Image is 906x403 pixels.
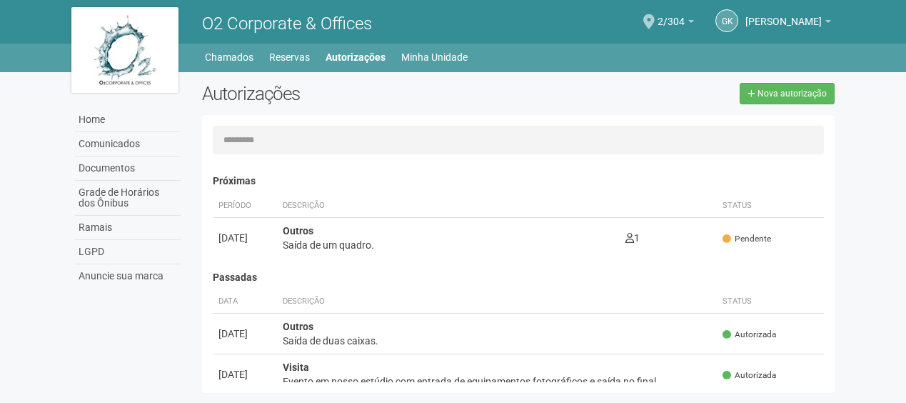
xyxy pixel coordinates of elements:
a: Documentos [75,156,181,181]
a: Anuncie sua marca [75,264,181,288]
a: [PERSON_NAME] [745,18,831,29]
th: Descrição [277,194,620,218]
th: Data [213,290,277,314]
span: 1 [625,232,640,244]
div: [DATE] [218,327,271,341]
a: LGPD [75,240,181,264]
img: logo.jpg [71,7,178,93]
th: Status [717,290,824,314]
div: Saída de um quadro. [283,238,614,252]
h4: Passadas [213,272,825,283]
th: Descrição [277,290,718,314]
a: Minha Unidade [401,47,468,67]
a: Home [75,108,181,132]
strong: Visita [283,362,309,373]
a: Reservas [269,47,310,67]
span: Pendente [723,233,771,245]
span: Autorizada [723,329,776,341]
div: Saída de duas caixas. [283,334,712,348]
span: Autorizada [723,369,776,382]
div: Evento em nosso estúdio com entrada de equipamentos fotográficos e saída no final. [283,374,712,389]
th: Período [213,194,277,218]
span: 2/304 [658,2,685,27]
span: Nova autorização [757,89,827,99]
a: Chamados [205,47,253,67]
strong: Outros [283,225,313,237]
a: Autorizações [326,47,386,67]
span: O2 Corporate & Offices [202,14,372,34]
a: Ramais [75,216,181,240]
span: Gleice Kelly [745,2,822,27]
h2: Autorizações [202,83,508,104]
a: Comunicados [75,132,181,156]
div: [DATE] [218,231,271,245]
th: Status [717,194,824,218]
a: GK [715,9,738,32]
a: Grade de Horários dos Ônibus [75,181,181,216]
div: [DATE] [218,367,271,382]
a: Nova autorização [740,83,835,104]
h4: Próximas [213,176,825,186]
a: 2/304 [658,18,694,29]
strong: Outros [283,321,313,332]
